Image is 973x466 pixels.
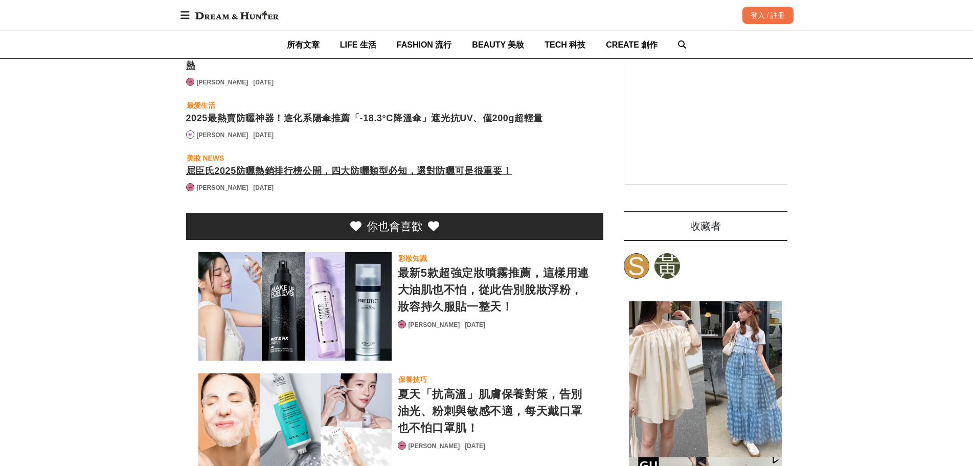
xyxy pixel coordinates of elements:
[606,31,658,58] a: CREATE 創作
[624,253,649,279] a: S
[287,31,320,58] a: 所有文章
[340,40,376,49] span: LIFE 生活
[398,264,591,315] a: 最新5款超強定妝噴霧推薦，這樣用連大油肌也不怕，從此告別脫妝浮粉，妝容持久服貼一整天！
[398,441,406,450] a: Avatar
[186,45,603,73] a: 機車族夏季高溫對策，消暑降溫、防曬不可少，從頭到腳清爽涼感保養推薦，豔陽下騎車再也不怕熱
[398,442,405,449] img: Avatar
[398,252,427,264] a: 彩妝知識
[367,218,423,235] div: 你也會喜歡
[287,40,320,49] span: 所有文章
[197,78,248,87] a: [PERSON_NAME]
[340,31,376,58] a: LIFE 生活
[190,6,284,25] img: Dream & Hunter
[253,78,274,87] div: [DATE]
[409,320,460,329] a: [PERSON_NAME]
[186,164,603,178] a: 屈臣氏2025防曬熱銷排行榜公開，四大防曬類型必知，選對防曬可是很重要！
[253,183,274,192] div: [DATE]
[398,374,427,385] div: 保養技巧
[186,112,603,125] a: 2025最熱賣防曬神器！進化系陽傘推薦「-18.3°C降溫傘」遮光抗UV、僅200g超輕量
[654,253,680,279] a: 黃
[397,31,452,58] a: FASHION 流行
[197,183,248,192] a: [PERSON_NAME]
[253,130,274,140] div: [DATE]
[186,99,216,112] a: 最愛生活
[397,40,452,49] span: FASHION 流行
[409,441,460,451] a: [PERSON_NAME]
[742,7,794,24] div: 登入 / 註冊
[545,31,585,58] a: TECH 科技
[198,252,392,361] a: 最新5款超強定妝噴霧推薦，這樣用連大油肌也不怕，從此告別脫妝浮粉，妝容持久服貼一整天！
[187,100,215,111] div: 最愛生活
[606,40,658,49] span: CREATE 創作
[187,152,224,164] div: 美妝 NEWS
[472,40,524,49] span: BEAUTY 美妝
[465,441,485,451] div: [DATE]
[398,386,591,436] a: 夏天「抗高溫」肌膚保養對策，告別油光、粉刺與敏感不適，每天戴口罩也不怕口罩肌！
[398,320,406,328] a: Avatar
[187,184,194,191] img: Avatar
[398,373,427,386] a: 保養技巧
[186,183,194,191] a: Avatar
[472,31,524,58] a: BEAUTY 美妝
[186,152,225,164] a: 美妝 NEWS
[398,321,405,328] img: Avatar
[690,220,721,232] span: 收藏者
[186,78,194,86] a: Avatar
[465,320,485,329] div: [DATE]
[197,130,248,140] a: [PERSON_NAME]
[545,40,585,49] span: TECH 科技
[187,131,194,138] img: Avatar
[186,130,194,139] a: Avatar
[187,78,194,85] img: Avatar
